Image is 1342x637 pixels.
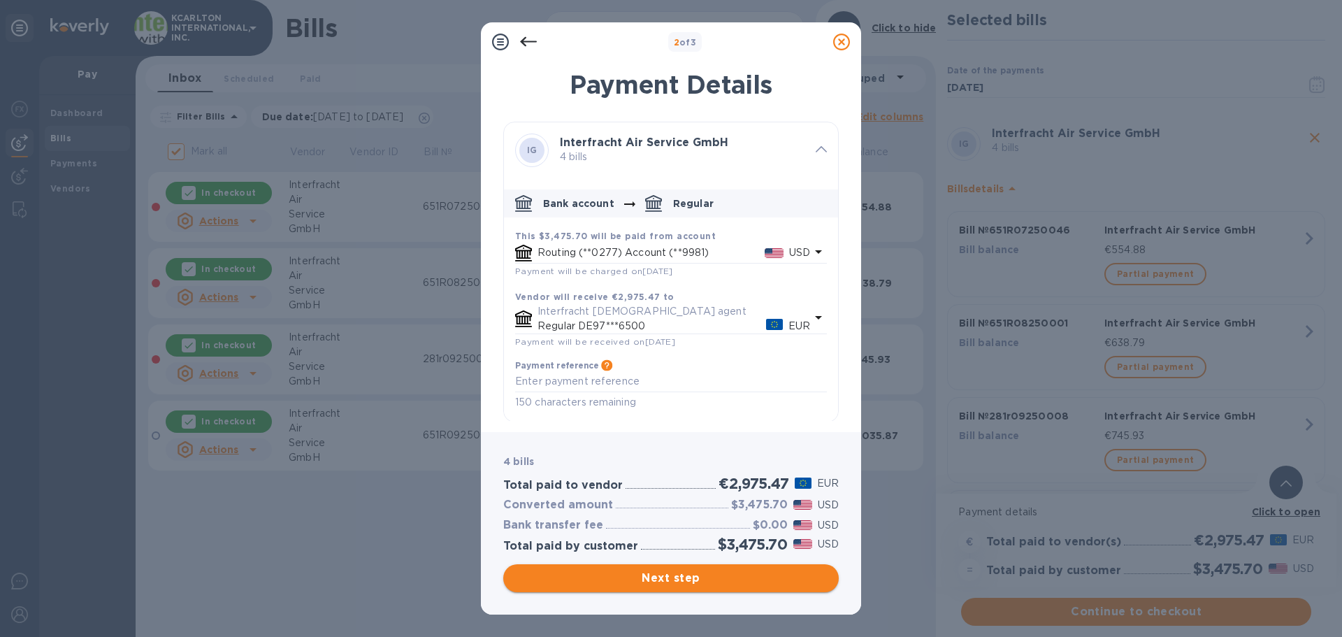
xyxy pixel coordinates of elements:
[515,292,674,302] b: Vendor will receive €2,975.47 to
[674,37,697,48] b: of 3
[537,245,765,260] p: Routing (**0277) Account (**9981)
[515,361,598,371] h3: Payment reference
[514,570,828,587] span: Next step
[560,150,805,164] p: 4 bills
[753,519,788,532] h3: $0.00
[718,536,788,553] h2: $3,475.70
[793,500,812,510] img: USD
[674,37,679,48] span: 2
[731,499,788,512] h3: $3,475.70
[537,319,766,334] p: Regular DE97***6500
[515,266,673,276] span: Payment will be charged on [DATE]
[719,475,788,492] h2: €2,975.47
[503,564,839,592] button: Next step
[527,145,537,155] b: IG
[560,136,728,149] b: Interfracht Air Service GmbH
[503,479,623,492] h3: Total paid to vendor
[515,231,716,241] b: This $3,475.70 will be paid from account
[503,70,839,99] h1: Payment Details
[817,476,839,491] p: EUR
[793,539,812,549] img: USD
[503,499,613,512] h3: Converted amount
[504,122,838,178] div: IGInterfracht Air Service GmbH 4 bills
[818,498,839,513] p: USD
[515,394,827,410] p: 150 characters remaining
[503,456,534,467] b: 4 bills
[765,248,784,258] img: USD
[515,336,675,347] span: Payment will be received on [DATE]
[818,537,839,552] p: USD
[503,519,603,532] h3: Bank transfer fee
[537,304,810,319] p: Interfracht [DEMOGRAPHIC_DATA] agent
[503,540,638,553] h3: Total paid by customer
[788,319,810,334] p: EUR
[818,518,839,533] p: USD
[789,245,810,260] p: USD
[504,184,838,422] div: default-method
[673,196,714,210] p: Regular
[793,520,812,530] img: USD
[543,196,614,210] p: Bank account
